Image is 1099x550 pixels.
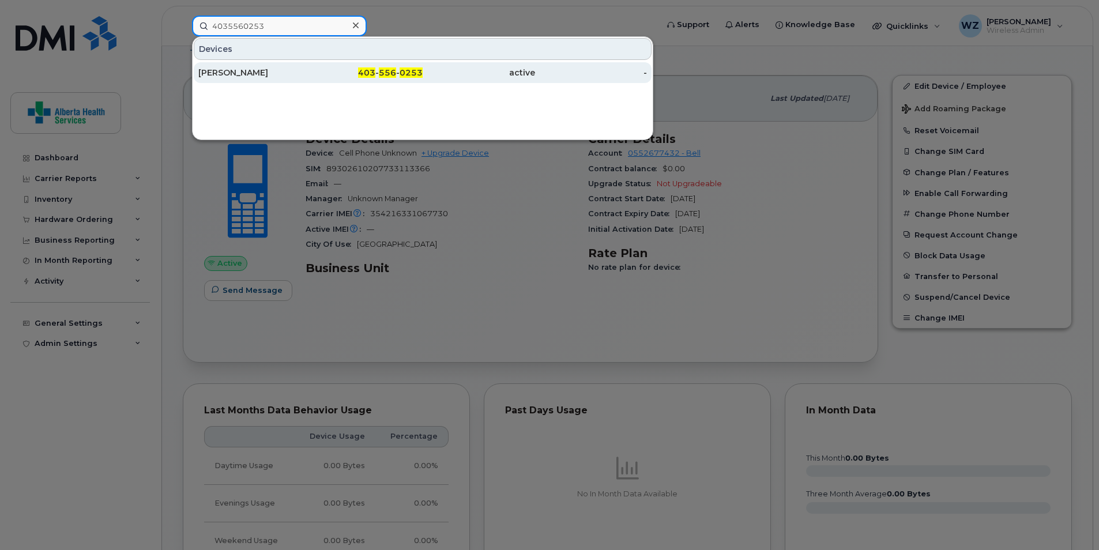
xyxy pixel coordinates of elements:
[311,67,423,78] div: - -
[194,38,652,60] div: Devices
[192,16,367,36] input: Find something...
[379,67,396,78] span: 556
[423,67,535,78] div: active
[198,67,311,78] div: [PERSON_NAME]
[358,67,375,78] span: 403
[194,62,652,83] a: [PERSON_NAME]403-556-0253active-
[535,67,648,78] div: -
[400,67,423,78] span: 0253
